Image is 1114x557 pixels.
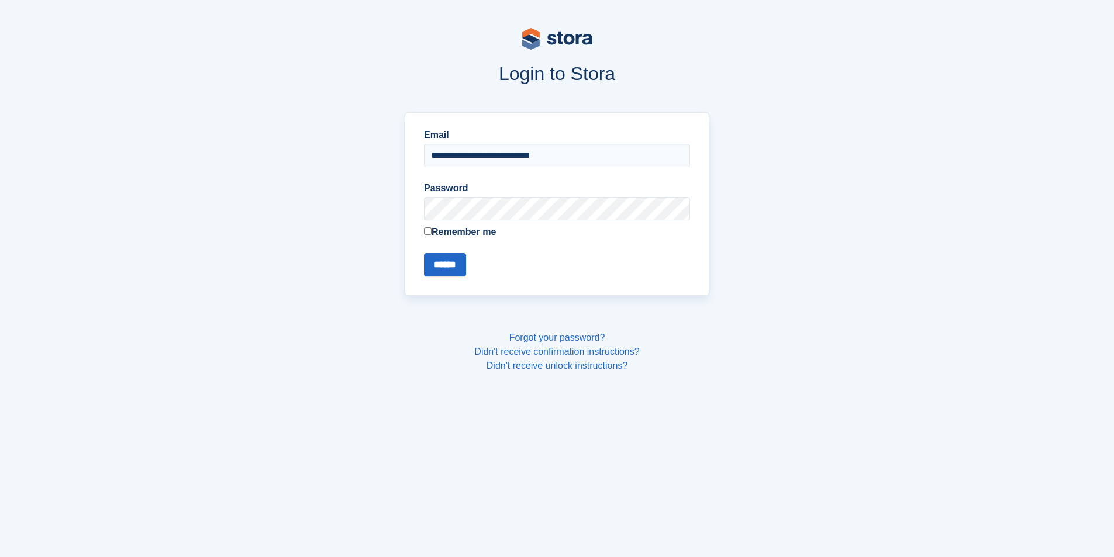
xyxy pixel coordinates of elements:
[474,347,639,357] a: Didn't receive confirmation instructions?
[509,333,605,342] a: Forgot your password?
[424,227,432,235] input: Remember me
[424,181,690,195] label: Password
[182,63,933,84] h1: Login to Stora
[424,128,690,142] label: Email
[424,225,690,239] label: Remember me
[487,361,627,371] a: Didn't receive unlock instructions?
[522,28,592,50] img: stora-logo-53a41332b3708ae10de48c4981b4e9114cc0af31d8433b30ea865607fb682f29.svg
